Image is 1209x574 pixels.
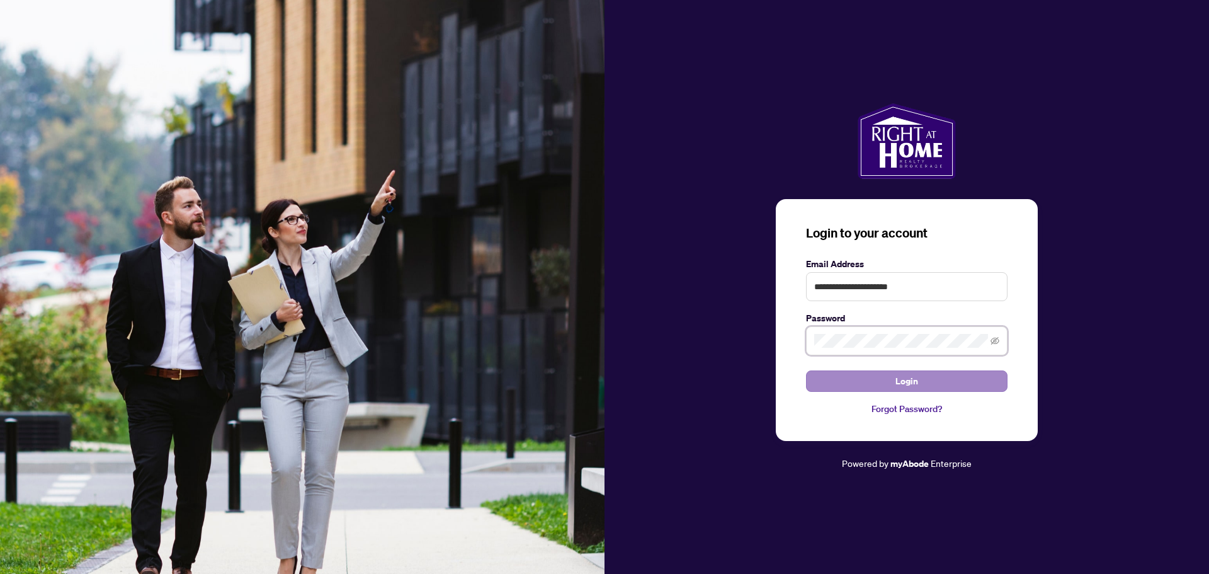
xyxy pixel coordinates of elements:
[806,311,1007,325] label: Password
[990,336,999,345] span: eye-invisible
[858,103,955,179] img: ma-logo
[806,402,1007,416] a: Forgot Password?
[806,257,1007,271] label: Email Address
[895,371,918,391] span: Login
[806,224,1007,242] h3: Login to your account
[806,370,1007,392] button: Login
[890,457,929,471] a: myAbode
[842,457,888,469] span: Powered by
[931,457,972,469] span: Enterprise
